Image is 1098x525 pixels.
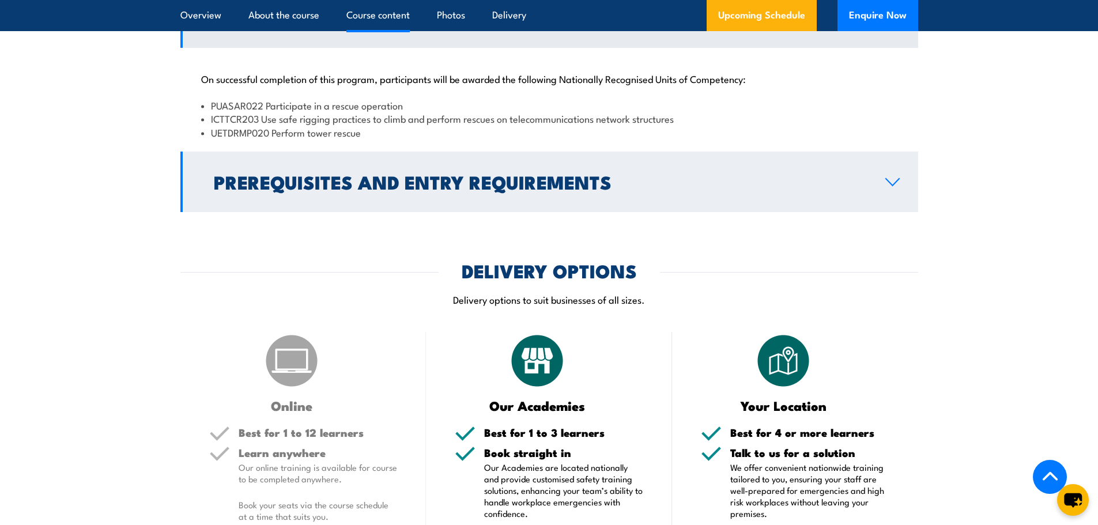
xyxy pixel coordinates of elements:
p: Our Academies are located nationally and provide customised safety training solutions, enhancing ... [484,462,643,519]
h5: Best for 4 or more learners [730,427,889,438]
p: Our online training is available for course to be completed anywhere. [239,462,398,485]
h3: Your Location [701,399,866,412]
h5: Learn anywhere [239,447,398,458]
p: Book your seats via the course schedule at a time that suits you. [239,499,398,522]
p: Delivery options to suit businesses of all sizes. [180,293,918,306]
li: UETDRMP020 Perform tower rescue [201,126,897,139]
h5: Book straight in [484,447,643,458]
p: We offer convenient nationwide training tailored to you, ensuring your staff are well-prepared fo... [730,462,889,519]
h5: Best for 1 to 12 learners [239,427,398,438]
p: On successful completion of this program, participants will be awarded the following Nationally R... [201,73,897,84]
li: ICTTCR203 Use safe rigging practices to climb and perform rescues on telecommunications network s... [201,112,897,125]
button: chat-button [1057,484,1089,516]
h3: Our Academies [455,399,620,412]
li: PUASAR022 Participate in a rescue operation [201,99,897,112]
h5: Best for 1 to 3 learners [484,427,643,438]
h2: Prerequisites and Entry Requirements [214,173,867,190]
h5: Talk to us for a solution [730,447,889,458]
a: Prerequisites and Entry Requirements [180,152,918,212]
h2: DELIVERY OPTIONS [462,262,637,278]
h3: Online [209,399,375,412]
